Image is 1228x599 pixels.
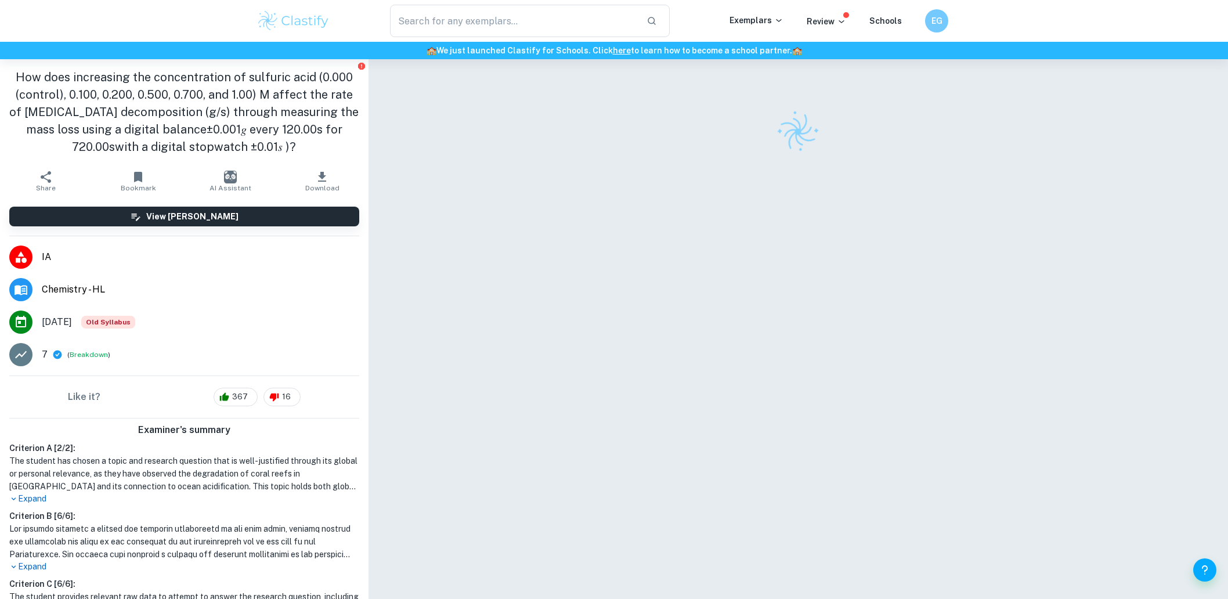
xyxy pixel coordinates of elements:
p: Review [807,15,846,28]
h6: Criterion C [ 6 / 6 ]: [9,578,359,590]
a: here [613,46,631,55]
img: Clastify logo [257,9,330,33]
span: 🏫 [427,46,436,55]
h6: We just launched Clastify for Schools. Click to learn how to become a school partner. [2,44,1226,57]
h6: Criterion A [ 2 / 2 ]: [9,442,359,454]
input: Search for any exemplars... [390,5,637,37]
button: EG [925,9,948,33]
span: AI Assistant [210,184,251,192]
span: 367 [226,391,254,403]
h6: Like it? [68,390,100,404]
span: Bookmark [121,184,156,192]
h1: How does increasing the concentration of sulfuric acid (0.000 (control), 0.100, 0.200, 0.500, 0.7... [9,68,359,156]
div: 367 [214,388,258,406]
span: 🏫 [792,46,802,55]
h1: The student has chosen a topic and research question that is well-justified through its global or... [9,454,359,493]
div: 16 [263,388,301,406]
h1: Lor ipsumdo sitametc a elitsed doe temporin utlaboreetd ma ali enim admin, veniamq nostrud exe ul... [9,522,359,561]
h6: EG [930,15,944,27]
span: [DATE] [42,315,72,329]
span: Chemistry - HL [42,283,359,297]
p: Expand [9,493,359,505]
span: ( ) [67,349,110,360]
button: Download [276,165,369,197]
span: Download [305,184,339,192]
button: Bookmark [92,165,185,197]
p: Expand [9,561,359,573]
span: Share [36,184,56,192]
button: View [PERSON_NAME] [9,207,359,226]
p: 7 [42,348,48,362]
button: AI Assistant [184,165,276,197]
h6: Criterion B [ 6 / 6 ]: [9,510,359,522]
div: Starting from the May 2025 session, the Chemistry IA requirements have changed. It's OK to refer ... [81,316,135,329]
span: Old Syllabus [81,316,135,329]
button: Report issue [357,62,366,70]
h6: Examiner's summary [5,423,364,437]
button: Breakdown [70,349,108,360]
span: IA [42,250,359,264]
a: Schools [869,16,902,26]
img: AI Assistant [224,171,237,183]
button: Help and Feedback [1193,558,1216,582]
p: Exemplars [729,14,783,27]
h6: View [PERSON_NAME] [146,210,239,223]
img: Clastify logo [770,103,827,161]
span: 16 [276,391,297,403]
